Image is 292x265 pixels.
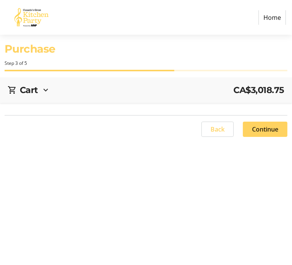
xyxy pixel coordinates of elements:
div: CartCA$3,018.75 [8,84,284,96]
span: Back [211,125,225,134]
button: Back [201,122,234,137]
span: CA$3,018.75 [234,84,285,96]
button: Continue [243,122,287,137]
span: Continue [252,125,278,134]
div: Step 3 of 5 [5,60,287,67]
h1: Purchase [5,41,287,57]
h2: Cart [20,84,38,96]
a: Home [258,10,286,25]
img: Canada’s Great Kitchen Party's Logo [6,3,57,32]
